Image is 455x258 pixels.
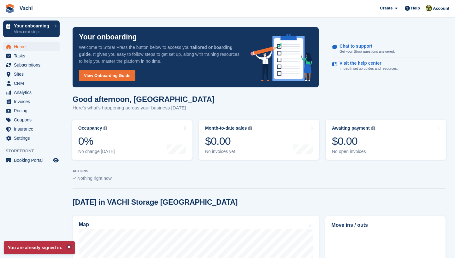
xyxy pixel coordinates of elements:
p: View next steps [14,29,51,35]
img: icon-info-grey-7440780725fd019a000dd9b08b2336e03edf1995a4989e88bcd33f0948082b44.svg [248,126,252,130]
p: You are already signed in. [4,241,75,254]
img: icon-info-grey-7440780725fd019a000dd9b08b2336e03edf1995a4989e88bcd33f0948082b44.svg [103,126,107,130]
a: Chat to support Get your Stora questions answered. [332,40,440,58]
span: Invoices [14,97,52,106]
span: Coupons [14,115,52,124]
a: Visit the help center In-depth set up guides and resources. [332,57,440,74]
p: Welcome to Stora! Press the button below to access your . It gives you easy to follow steps to ge... [79,44,240,65]
a: menu [3,88,60,97]
div: $0.00 [332,135,375,148]
div: No open invoices [332,149,375,154]
a: Preview store [52,156,60,164]
span: Help [411,5,420,11]
div: No invoices yet [205,149,252,154]
h2: [DATE] in VACHI Storage [GEOGRAPHIC_DATA] [73,198,238,207]
p: Chat to support [340,44,390,49]
a: menu [3,106,60,115]
a: Awaiting payment $0.00 No open invoices [326,120,446,160]
img: stora-icon-8386f47178a22dfd0bd8f6a31ec36ba5ce8667c1dd55bd0f319d3a0aa187defe.svg [5,4,15,13]
span: Settings [14,134,52,143]
span: CRM [14,79,52,88]
a: menu [3,61,60,69]
span: Pricing [14,106,52,115]
span: Analytics [14,88,52,97]
span: Subscriptions [14,61,52,69]
div: Month-to-date sales [205,126,247,131]
a: menu [3,156,60,165]
span: Home [14,42,52,51]
a: Month-to-date sales $0.00 No invoices yet [199,120,319,160]
div: Occupancy [78,126,102,131]
a: menu [3,97,60,106]
a: menu [3,79,60,88]
a: menu [3,70,60,79]
div: Awaiting payment [332,126,370,131]
h1: Good afternoon, [GEOGRAPHIC_DATA] [73,95,215,103]
span: Nothing right now [77,176,112,181]
span: Insurance [14,125,52,133]
a: Vachi [17,3,35,14]
div: $0.00 [205,135,252,148]
a: menu [3,115,60,124]
div: No change [DATE] [78,149,115,154]
p: Visit the help center [340,61,393,66]
span: Create [380,5,393,11]
a: menu [3,125,60,133]
a: View Onboarding Guide [79,70,135,81]
p: ACTIONS [73,169,446,173]
p: Your onboarding [14,24,51,28]
span: Booking Portal [14,156,52,165]
a: Your onboarding View next steps [3,21,60,37]
h2: Move ins / outs [331,221,440,229]
img: onboarding-info-6c161a55d2c0e0a8cae90662b2fe09162a5109e8cc188191df67fb4f79e88e88.svg [251,34,312,81]
img: Anete Gre [426,5,432,11]
a: menu [3,134,60,143]
a: Occupancy 0% No change [DATE] [72,120,192,160]
p: Here's what's happening across your business [DATE] [73,104,215,112]
p: Get your Stora questions answered. [340,49,395,54]
span: Storefront [6,148,63,154]
p: In-depth set up guides and resources. [340,66,398,71]
span: Sites [14,70,52,79]
img: icon-info-grey-7440780725fd019a000dd9b08b2336e03edf1995a4989e88bcd33f0948082b44.svg [371,126,375,130]
span: Account [433,5,449,12]
div: 0% [78,135,115,148]
p: Your onboarding [79,33,137,41]
img: blank_slate_check_icon-ba018cac091ee9be17c0a81a6c232d5eb81de652e7a59be601be346b1b6ddf79.svg [73,177,76,180]
a: menu [3,51,60,60]
span: Tasks [14,51,52,60]
a: menu [3,42,60,51]
h2: Map [79,222,89,227]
